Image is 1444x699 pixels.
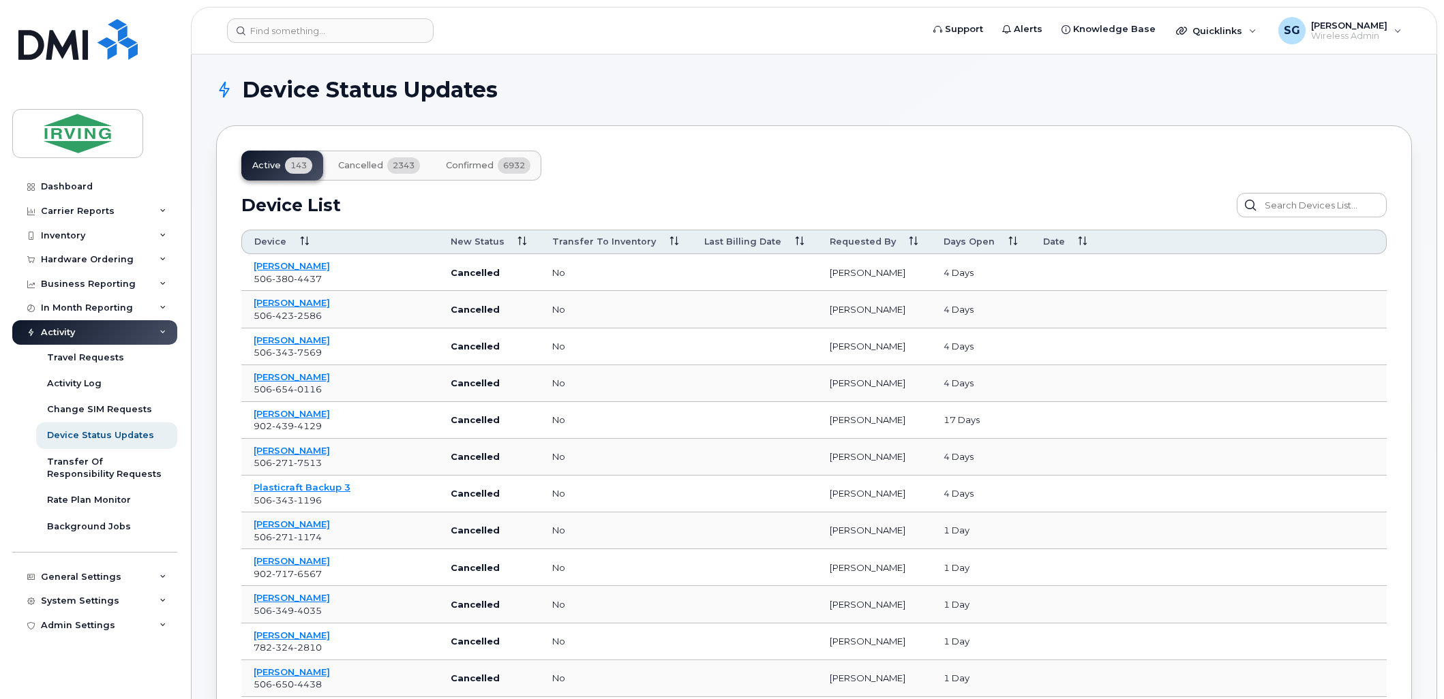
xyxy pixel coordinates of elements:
td: Cancelled [438,365,540,402]
td: no [540,254,692,291]
span: 7513 [294,457,322,468]
input: Search Devices List... [1237,193,1387,217]
span: Device [254,236,286,248]
td: Cancelled [438,586,540,623]
td: [PERSON_NAME] [817,254,932,291]
td: 1 day [931,549,1030,586]
span: 380 [272,273,294,284]
span: 271 [272,531,294,542]
span: 2810 [294,642,322,653]
span: 506 [254,679,322,689]
td: [PERSON_NAME] [817,660,932,697]
a: [PERSON_NAME] [254,555,330,566]
span: 654 [272,384,294,394]
span: 1196 [294,495,322,506]
td: no [540,512,692,549]
span: Requested By [830,236,896,248]
td: no [540,291,692,328]
span: 506 [254,384,322,394]
td: 1 day [931,623,1030,660]
td: Cancelled [438,439,540,476]
span: 1174 [294,531,322,542]
td: no [540,586,692,623]
td: no [540,623,692,660]
td: 1 day [931,586,1030,623]
span: 4437 [294,273,322,284]
td: [PERSON_NAME] [817,623,932,660]
span: 0116 [294,384,322,394]
span: Date [1043,236,1065,248]
td: Cancelled [438,660,540,697]
span: New Status [451,236,505,248]
span: 271 [272,457,294,468]
td: [PERSON_NAME] [817,549,932,586]
td: Cancelled [438,402,540,439]
td: 4 days [931,291,1030,328]
td: 4 days [931,476,1030,512]
span: 6567 [294,568,322,579]
td: [PERSON_NAME] [817,328,932,365]
h2: Device List [241,195,341,215]
td: no [540,328,692,365]
span: 439 [272,420,294,431]
a: [PERSON_NAME] [254,260,330,271]
span: 324 [272,642,294,653]
td: [PERSON_NAME] [817,402,932,439]
span: 717 [272,568,294,579]
a: [PERSON_NAME] [254,445,330,456]
span: 343 [272,347,294,358]
td: Cancelled [438,476,540,512]
td: [PERSON_NAME] [817,291,932,328]
td: 4 days [931,254,1030,291]
td: [PERSON_NAME] [817,365,932,402]
span: 506 [254,457,322,468]
span: 343 [272,495,294,506]
td: 17 days [931,402,1030,439]
span: 4035 [294,605,322,616]
span: 782 [254,642,322,653]
span: Device Status Updates [242,80,498,100]
td: Cancelled [438,512,540,549]
a: [PERSON_NAME] [254,408,330,419]
td: Cancelled [438,291,540,328]
a: [PERSON_NAME] [254,371,330,382]
span: 902 [254,420,322,431]
td: no [540,402,692,439]
td: 4 days [931,439,1030,476]
span: 6932 [498,157,530,174]
td: [PERSON_NAME] [817,586,932,623]
a: [PERSON_NAME] [254,630,330,640]
span: 4438 [294,679,322,689]
span: 506 [254,273,322,284]
span: Confirmed [446,160,494,171]
span: 423 [272,310,294,321]
a: [PERSON_NAME] [254,297,330,308]
span: Cancelled [338,160,383,171]
a: [PERSON_NAME] [254,335,330,345]
td: 1 day [931,512,1030,549]
td: no [540,660,692,697]
span: 506 [254,347,322,358]
td: no [540,439,692,476]
td: no [540,365,692,402]
td: 4 days [931,328,1030,365]
span: 506 [254,605,322,616]
span: 2586 [294,310,322,321]
span: 349 [272,605,294,616]
a: Plasticraft Backup 3 [254,482,350,493]
td: Cancelled [438,549,540,586]
td: no [540,549,692,586]
a: [PERSON_NAME] [254,666,330,677]
td: Cancelled [438,623,540,660]
span: 2343 [387,157,420,174]
td: [PERSON_NAME] [817,512,932,549]
td: 4 days [931,365,1030,402]
span: Transfer to inventory [552,236,656,248]
span: Days Open [944,236,995,248]
span: Last Billing Date [704,236,781,248]
span: 506 [254,531,322,542]
span: 7569 [294,347,322,358]
a: [PERSON_NAME] [254,518,330,529]
span: 506 [254,310,322,321]
td: no [540,476,692,512]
